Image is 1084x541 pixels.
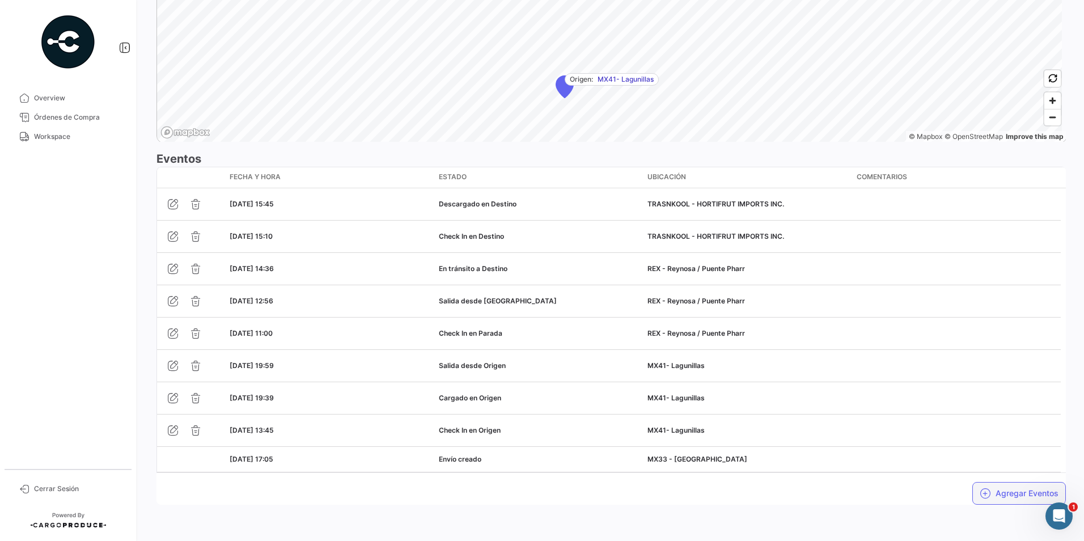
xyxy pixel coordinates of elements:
span: Estado [439,172,467,182]
iframe: Intercom live chat [1045,502,1073,530]
span: [DATE] 11:00 [230,329,273,337]
h3: Eventos [156,151,1066,167]
button: Agregar Eventos [972,482,1066,505]
div: MX41- Lagunillas [647,425,848,436]
div: Profile image for Andrielle [154,18,177,41]
div: Profile image for Andrielle [23,179,46,202]
div: MX41- Lagunillas [647,361,848,371]
a: Workspace [9,127,127,146]
div: Mensaje recienteProfile image for AndrielleMuchas gracias, operador agregadoAndrielle•Hace 8h [11,153,215,212]
span: Overview [34,93,122,103]
div: Envío creado [439,454,639,464]
div: Check In en Parada [439,328,639,339]
span: Workspace [34,132,122,142]
span: [DATE] 19:39 [230,394,274,402]
div: Salida desde [GEOGRAPHIC_DATA] [439,296,639,306]
img: powered-by.png [40,14,96,70]
div: Salida desde Origen [439,361,639,371]
datatable-header-cell: Fecha y Hora [225,167,434,188]
div: Cerrar [195,18,215,39]
div: Envíanos un mensaje [23,227,189,239]
div: Descargado en Destino [439,199,639,209]
span: [DATE] 15:45 [230,200,274,208]
button: Mensajes [113,354,227,399]
span: Inicio [45,382,69,390]
span: Mensajes [151,382,188,390]
span: MX41- Lagunillas [598,74,654,84]
span: [DATE] 12:56 [230,297,273,305]
datatable-header-cell: Estado [434,167,643,188]
span: [DATE] 19:59 [230,361,274,370]
a: Órdenes de Compra [9,108,127,127]
span: Órdenes de Compra [34,112,122,122]
div: Profile image for AndrielleMuchas gracias, operador agregadoAndrielle•Hace 8h [12,170,215,212]
div: Cargado en Origen [439,393,639,403]
div: En tránsito a Destino [439,264,639,274]
a: OpenStreetMap [945,132,1003,141]
a: Mapbox [909,132,942,141]
span: [DATE] 13:45 [230,426,274,434]
datatable-header-cell: Ubicación [643,167,852,188]
span: [DATE] 14:36 [230,264,274,273]
a: Map feedback [1006,132,1064,141]
span: [DATE] 15:10 [230,232,273,240]
span: 1 [1069,502,1078,512]
span: [DATE] 17:05 [230,455,273,463]
div: Map marker [556,75,574,98]
div: Andrielle [50,191,86,202]
div: Envíanos un mensaje [11,218,215,249]
div: REX - Reynosa / Puente Pharr [647,296,848,306]
img: logo [23,25,110,36]
span: Comentarios [857,172,907,182]
div: REX - Reynosa / Puente Pharr [647,264,848,274]
a: Overview [9,88,127,108]
span: Cerrar Sesión [34,484,122,494]
div: TRASNKOOL - HORTIFRUT IMPORTS INC. [647,199,848,209]
span: Ubicación [647,172,686,182]
div: REX - Reynosa / Puente Pharr [647,328,848,339]
div: MX33 - [GEOGRAPHIC_DATA] [647,454,848,464]
div: Mensaje reciente [23,162,204,174]
button: Zoom in [1044,92,1061,109]
div: Check In en Destino [439,231,639,242]
span: Fecha y Hora [230,172,281,182]
div: MX41- Lagunillas [647,393,848,403]
datatable-header-cell: Comentarios [852,167,1061,188]
div: Check In en Origen [439,425,639,436]
p: ¿Cómo podemos ayudarte? [23,100,204,138]
span: Origen: [570,74,593,84]
p: [PERSON_NAME] 👋 [23,81,204,100]
a: Mapbox logo [160,126,210,139]
button: Zoom out [1044,109,1061,125]
div: TRASNKOOL - HORTIFRUT IMPORTS INC. [647,231,848,242]
div: • Hace 8h [88,191,125,202]
div: Profile image for Juan [133,18,155,41]
span: Muchas gracias, operador agregado [50,180,211,189]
